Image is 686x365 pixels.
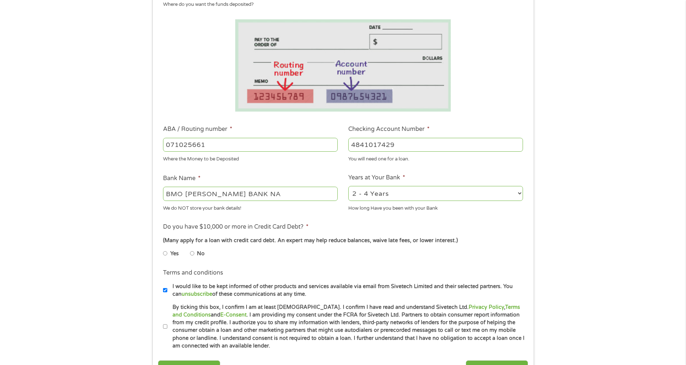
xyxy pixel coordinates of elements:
label: Checking Account Number [348,125,430,133]
label: I would like to be kept informed of other products and services available via email from Sivetech... [167,283,525,298]
div: (Many apply for a loan with credit card debt. An expert may help reduce balances, waive late fees... [163,237,523,245]
label: No [197,250,205,258]
label: Yes [170,250,179,258]
img: Routing number location [235,19,451,112]
div: Where the Money to be Deposited [163,153,338,163]
div: We do NOT store your bank details! [163,202,338,212]
div: You will need one for a loan. [348,153,523,163]
label: Do you have $10,000 or more in Credit Card Debt? [163,223,309,231]
div: How long Have you been with your Bank [348,202,523,212]
input: 263177916 [163,138,338,152]
label: Terms and conditions [163,269,223,277]
a: unsubscribe [182,291,212,297]
a: Privacy Policy [469,304,504,310]
a: Terms and Conditions [173,304,520,318]
div: Where do you want the funds deposited? [163,1,518,8]
label: Years at Your Bank [348,174,405,182]
label: Bank Name [163,175,201,182]
a: E-Consent [220,312,247,318]
label: By ticking this box, I confirm I am at least [DEMOGRAPHIC_DATA]. I confirm I have read and unders... [167,303,525,350]
input: 345634636 [348,138,523,152]
label: ABA / Routing number [163,125,232,133]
